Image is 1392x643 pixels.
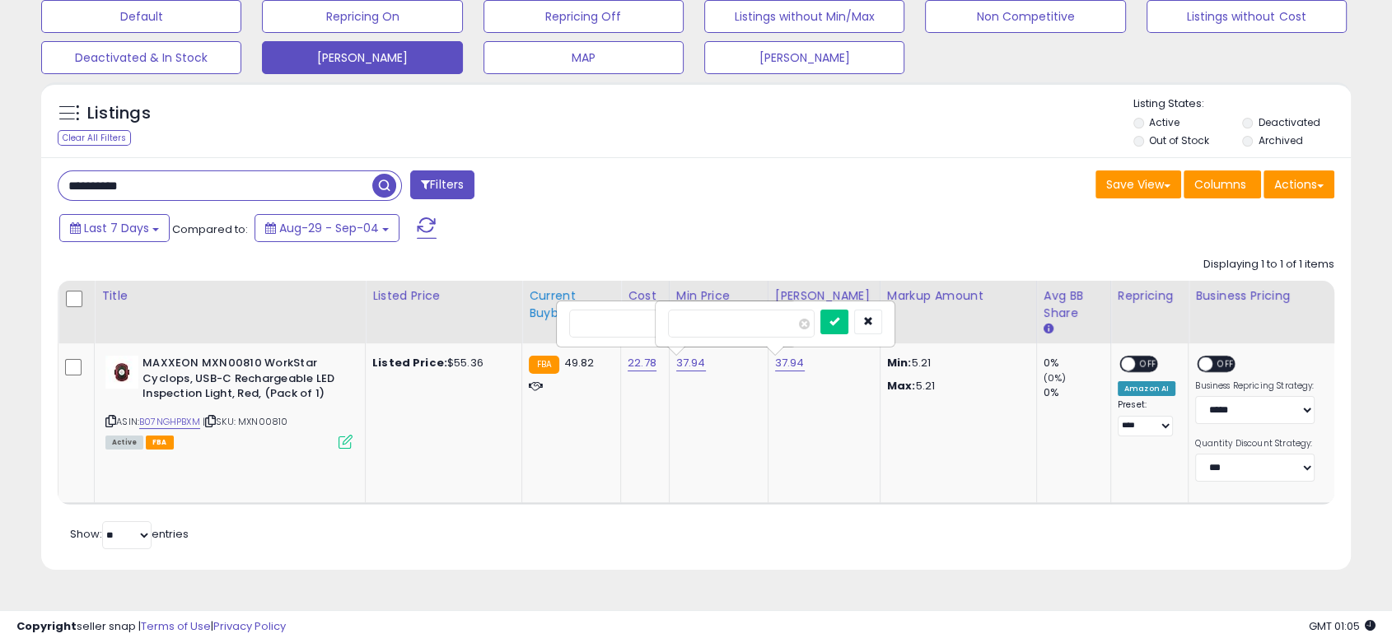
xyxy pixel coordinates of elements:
[372,356,509,370] div: $55.36
[887,356,1024,370] p: 5.21
[16,619,286,635] div: seller snap | |
[101,287,358,305] div: Title
[142,356,343,406] b: MAXXEON MXN00810 WorkStar Cyclops, USB-C Rechargeable LED Inspection Light, Red, (Pack of 1)
[483,41,684,74] button: MAP
[563,355,594,370] span: 49.82
[887,378,916,394] strong: Max:
[139,415,200,429] a: B07NGHPBXM
[1044,287,1104,322] div: Avg BB Share
[1149,133,1209,147] label: Out of Stock
[628,287,662,305] div: Cost
[59,214,170,242] button: Last 7 Days
[1259,133,1303,147] label: Archived
[529,287,614,322] div: Current Buybox Price
[1044,385,1110,400] div: 0%
[1044,356,1110,370] div: 0%
[1264,170,1334,198] button: Actions
[704,41,904,74] button: [PERSON_NAME]
[105,356,138,389] img: 31KcyWMqpOL._SL40_.jpg
[1135,357,1161,371] span: OFF
[1184,170,1261,198] button: Columns
[172,221,248,237] span: Compared to:
[1149,115,1179,129] label: Active
[372,287,515,305] div: Listed Price
[775,287,873,305] div: [PERSON_NAME]
[203,415,288,428] span: | SKU: MXN00810
[146,436,174,450] span: FBA
[1195,380,1315,392] label: Business Repricing Strategy:
[41,41,241,74] button: Deactivated & In Stock
[1118,287,1181,305] div: Repricing
[141,618,211,634] a: Terms of Use
[1118,399,1175,436] div: Preset:
[105,356,353,447] div: ASIN:
[58,130,131,146] div: Clear All Filters
[84,220,149,236] span: Last 7 Days
[1044,371,1067,384] small: (0%)
[1133,96,1351,112] p: Listing States:
[105,436,143,450] span: All listings currently available for purchase on Amazon
[1118,381,1175,396] div: Amazon AI
[887,355,912,370] strong: Min:
[372,355,447,370] b: Listed Price:
[1195,287,1362,305] div: Business Pricing
[775,355,805,371] a: 37.94
[70,526,189,542] span: Show: entries
[1259,115,1320,129] label: Deactivated
[262,41,462,74] button: [PERSON_NAME]
[887,379,1024,394] p: 5.21
[16,618,77,634] strong: Copyright
[628,355,656,371] a: 22.78
[676,287,761,305] div: Min Price
[1095,170,1181,198] button: Save View
[1044,322,1053,337] small: Avg BB Share.
[676,355,706,371] a: 37.94
[1194,176,1246,193] span: Columns
[529,356,559,374] small: FBA
[255,214,399,242] button: Aug-29 - Sep-04
[1309,618,1376,634] span: 2025-09-12 01:05 GMT
[213,618,286,634] a: Privacy Policy
[887,287,1030,305] div: Markup Amount
[1212,357,1239,371] span: OFF
[1195,438,1315,450] label: Quantity Discount Strategy:
[279,220,379,236] span: Aug-29 - Sep-04
[410,170,474,199] button: Filters
[1203,257,1334,273] div: Displaying 1 to 1 of 1 items
[87,102,151,125] h5: Listings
